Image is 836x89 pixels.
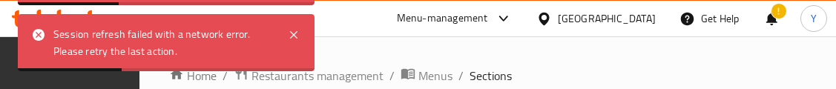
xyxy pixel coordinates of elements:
li: / [389,67,395,85]
span: Y [811,10,817,27]
nav: breadcrumb [169,66,806,85]
li: / [223,67,228,85]
div: [GEOGRAPHIC_DATA] [558,10,656,27]
span: Menus [418,67,452,85]
a: Menus [401,66,452,85]
div: Session refresh failed with a network error. Please retry the last action. [53,26,273,59]
li: / [458,67,464,85]
a: Home [169,67,217,85]
div: Menu-management [397,10,488,27]
a: Edit Restaurant [6,42,139,78]
a: Restaurants management [234,66,384,85]
span: Restaurants management [251,67,384,85]
span: Sections [470,67,512,85]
